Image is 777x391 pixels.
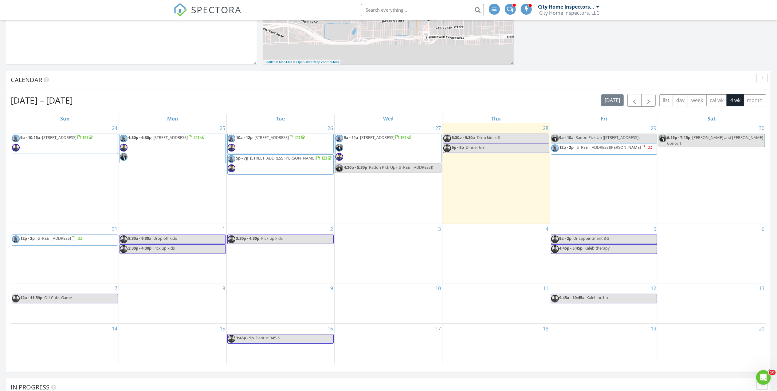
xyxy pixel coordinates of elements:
[174,3,187,17] img: The Best Home Inspection Software - Spectora
[434,123,442,133] a: Go to August 27, 2025
[236,135,253,140] span: 10a - 12p
[559,235,572,241] span: 8a - 2p
[227,154,334,175] a: 5p - 7p [STREET_ADDRESS][PERSON_NAME]
[120,153,128,161] img: screenshot_20220414173626_facebook.jpg
[119,123,227,224] td: Go to August 25, 2025
[227,224,335,283] td: Go to September 2, 2025
[128,245,151,251] span: 3:30p - 4:30p
[658,224,766,283] td: Go to September 6, 2025
[551,144,559,152] img: 20220404_11.06.32.jpg
[236,135,306,140] a: 10a - 12p [STREET_ADDRESS]
[360,135,394,140] span: [STREET_ADDRESS]
[228,155,235,163] img: 20220404_11.06.32.jpg
[228,135,235,142] img: 20220404_11.06.32.jpg
[44,295,72,300] span: Off Cubs Game
[667,135,691,140] span: 6:15p - 7:15p
[769,370,776,375] span: 10
[166,114,179,123] a: Monday
[756,370,771,385] iframe: Intercom live chat
[275,114,286,123] a: Tuesday
[545,224,550,234] a: Go to September 4, 2025
[744,94,766,106] button: month
[128,135,205,140] a: 4:30p - 6:30p [STREET_ADDRESS]
[442,123,550,224] td: Go to August 28, 2025
[542,123,550,133] a: Go to August 28, 2025
[228,235,235,243] img: 219225159_1689895537887767_8619144168688409514_n.jpg
[466,144,485,150] span: Dinner 6-8
[599,114,608,123] a: Friday
[261,235,283,241] span: Pick up kids
[256,335,280,341] span: Dentist 345-5
[477,135,500,140] span: Drop kids off
[336,135,343,142] img: 20220404_11.06.32.jpg
[443,135,451,142] img: 219225159_1689895537887767_8619144168688409514_n.jpg
[250,155,316,161] span: [STREET_ADDRESS][PERSON_NAME]
[119,283,227,323] td: Go to September 8, 2025
[538,4,595,10] div: City Home Inspectors by [PERSON_NAME]
[559,135,574,140] span: 9a - 10a
[758,283,766,293] a: Go to September 13, 2025
[120,135,128,142] img: 20220404_11.06.32.jpg
[265,60,275,64] a: Leaflet
[442,324,550,364] td: Go to September 18, 2025
[434,283,442,293] a: Go to September 10, 2025
[20,295,42,300] span: 12a - 11:59p
[218,123,226,133] a: Go to August 25, 2025
[335,283,442,323] td: Go to September 10, 2025
[369,164,433,170] span: Radon Pick Up ([STREET_ADDRESS])
[550,324,658,364] td: Go to September 19, 2025
[437,224,442,234] a: Go to September 3, 2025
[12,134,118,154] a: 9a - 10:15a [STREET_ADDRESS]
[20,235,83,241] a: 12p - 2p [STREET_ADDRESS]
[228,335,235,343] img: 219225159_1689895537887767_8619144168688409514_n.jpg
[329,224,334,234] a: Go to September 2, 2025
[191,3,242,16] span: SPECTORA
[326,123,334,133] a: Go to August 26, 2025
[550,224,658,283] td: Go to September 5, 2025
[335,123,442,224] td: Go to August 27, 2025
[120,144,128,152] img: 219225159_1689895537887767_8619144168688409514_n.jpg
[174,8,242,21] a: SPECTORA
[236,155,248,161] span: 5p - 7p
[221,224,226,234] a: Go to September 1, 2025
[706,94,727,106] button: cal wk
[542,283,550,293] a: Go to September 11, 2025
[218,324,226,334] a: Go to September 15, 2025
[344,135,358,140] span: 9a - 11a
[111,324,119,334] a: Go to September 14, 2025
[673,94,688,106] button: day
[559,144,574,150] span: 12p - 2p
[227,324,335,364] td: Go to September 16, 2025
[551,245,559,253] img: 219225159_1689895537887767_8619144168688409514_n.jpg
[111,123,119,133] a: Go to August 24, 2025
[551,235,559,243] img: 219225159_1689895537887767_8619144168688409514_n.jpg
[336,153,343,161] img: 219225159_1689895537887767_8619144168688409514_n.jpg
[574,235,610,241] span: Dr appointment 8-2
[758,123,766,133] a: Go to August 30, 2025
[228,164,235,172] img: 219225159_1689895537887767_8619144168688409514_n.jpg
[227,134,334,154] a: 10a - 12p [STREET_ADDRESS]
[576,135,640,140] span: Radon Pick Up ([STREET_ADDRESS])
[227,283,335,323] td: Go to September 9, 2025
[11,324,119,364] td: Go to September 14, 2025
[120,245,128,253] img: 219225159_1689895537887767_8619144168688409514_n.jpg
[153,135,188,140] span: [STREET_ADDRESS]
[434,324,442,334] a: Go to September 17, 2025
[11,123,119,224] td: Go to August 24, 2025
[59,114,71,123] a: Sunday
[344,164,367,170] span: 4:30p - 5:30p
[452,135,475,140] span: 8:30a - 9:30a
[658,123,766,224] td: Go to August 30, 2025
[128,235,151,241] span: 8:30a - 9:30a
[128,135,151,140] span: 4:30p - 6:30p
[576,144,641,150] span: [STREET_ADDRESS][PERSON_NAME]
[236,155,333,161] a: 5p - 7p [STREET_ADDRESS][PERSON_NAME]
[236,235,259,241] span: 3:30p - 4:30p
[111,224,119,234] a: Go to August 31, 2025
[227,123,335,224] td: Go to August 26, 2025
[228,144,235,152] img: 219225159_1689895537887767_8619144168688409514_n.jpg
[667,135,763,146] span: [PERSON_NAME] and [PERSON_NAME] Concert
[12,135,20,142] img: 20220404_11.06.32.jpg
[335,224,442,283] td: Go to September 3, 2025
[293,60,339,64] a: © OpenStreetMap contributors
